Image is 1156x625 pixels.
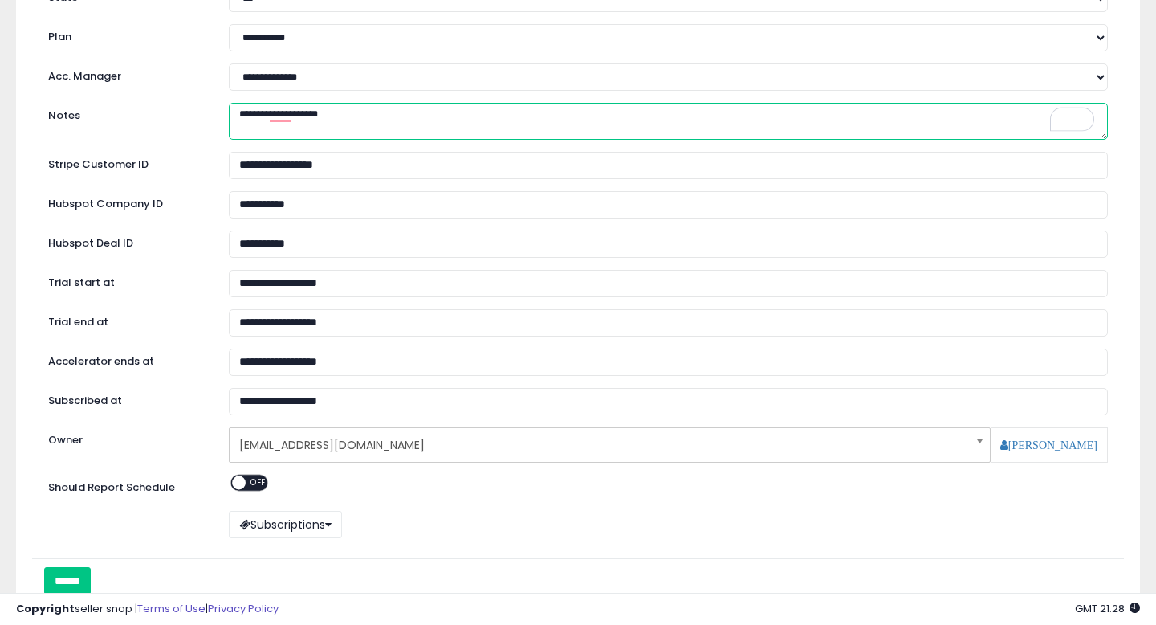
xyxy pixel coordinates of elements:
[48,480,175,496] label: Should Report Schedule
[246,476,271,489] span: OFF
[36,388,217,409] label: Subscribed at
[36,24,217,45] label: Plan
[229,511,342,538] button: Subscriptions
[1000,439,1097,451] a: [PERSON_NAME]
[36,191,217,212] label: Hubspot Company ID
[48,433,83,448] label: Owner
[36,349,217,370] label: Accelerator ends at
[16,601,75,616] strong: Copyright
[36,152,217,173] label: Stripe Customer ID
[229,103,1108,140] textarea: To enrich screen reader interactions, please activate Accessibility in Grammarly extension settings
[137,601,206,616] a: Terms of Use
[36,309,217,330] label: Trial end at
[36,270,217,291] label: Trial start at
[239,431,959,459] span: [EMAIL_ADDRESS][DOMAIN_NAME]
[36,63,217,84] label: Acc. Manager
[1075,601,1140,616] span: 2025-09-8 21:28 GMT
[208,601,279,616] a: Privacy Policy
[36,103,217,124] label: Notes
[36,231,217,251] label: Hubspot Deal ID
[16,602,279,617] div: seller snap | |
